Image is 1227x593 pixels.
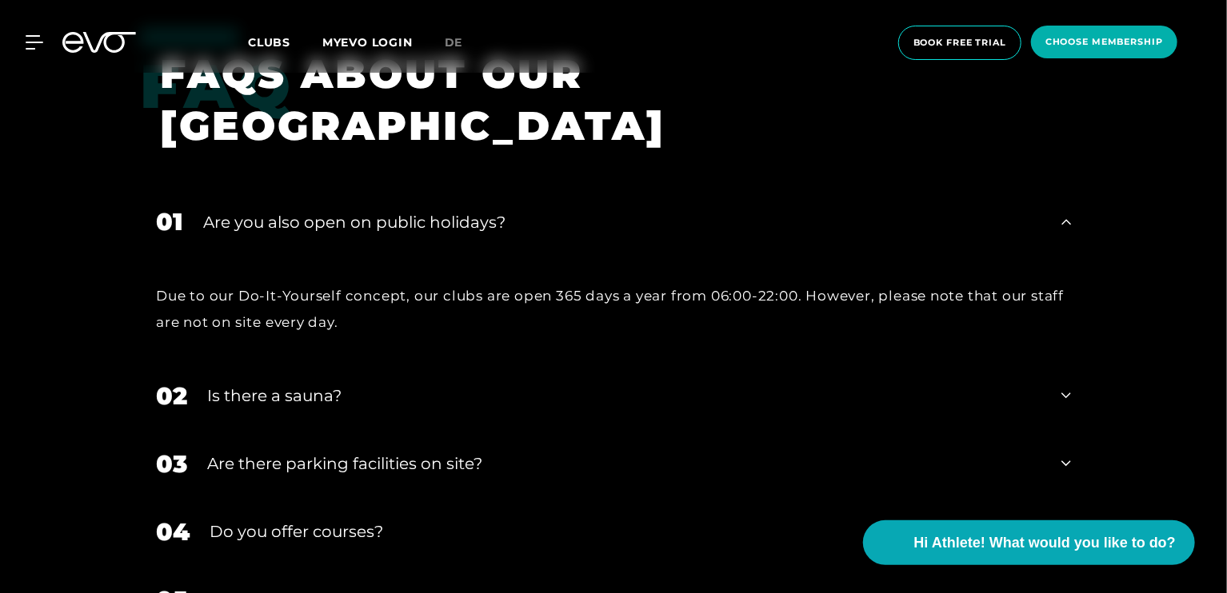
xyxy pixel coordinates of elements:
div: 04 [156,514,190,550]
div: 03 [156,446,187,482]
h1: FAQS ABOUT OUR [GEOGRAPHIC_DATA] [160,48,1047,152]
a: MYEVO LOGIN [322,35,413,50]
span: Clubs [248,35,290,50]
span: Hi Athlete! What would you like to do? [914,532,1176,554]
div: Are you also open on public holidays? [203,210,1041,234]
span: de [445,35,463,50]
a: book free trial [893,26,1026,60]
div: 02 [156,378,187,414]
div: Is there a sauna? [207,384,1041,408]
a: choose membership [1026,26,1182,60]
a: Clubs [248,34,322,50]
div: Do you offer courses? [210,519,1041,543]
div: 01 [156,204,183,240]
a: de [445,34,482,52]
div: Due to our Do-It-Yourself concept, our clubs are open 365 days a year from 06:00-22:00. However, ... [156,283,1071,335]
button: Hi Athlete! What would you like to do? [863,520,1195,565]
span: choose membership [1045,35,1163,49]
span: book free trial [913,36,1006,50]
div: Are there parking facilities on site? [207,452,1041,476]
